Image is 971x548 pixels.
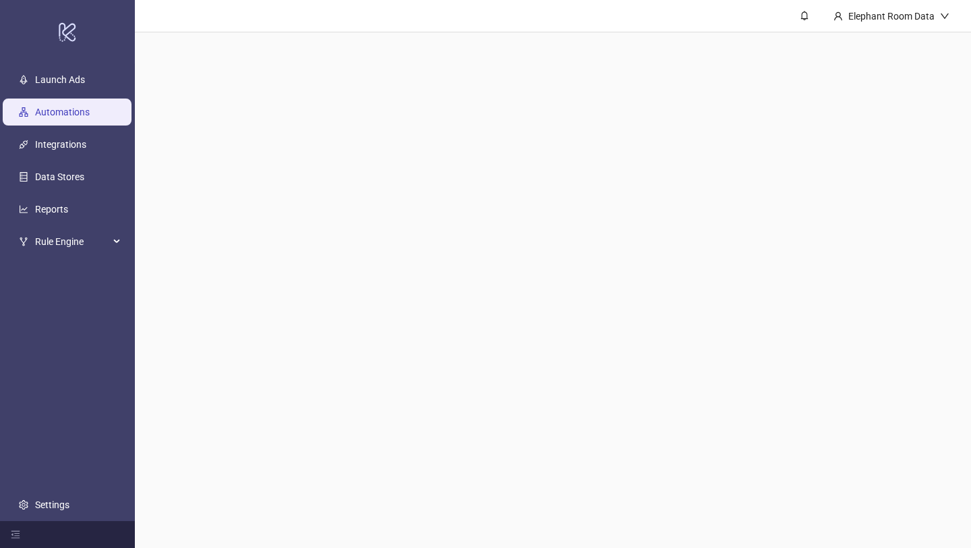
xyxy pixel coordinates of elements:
a: Settings [35,499,69,510]
a: Reports [35,204,68,215]
a: Integrations [35,139,86,150]
span: menu-fold [11,530,20,539]
span: fork [19,237,28,246]
div: Elephant Room Data [843,9,940,24]
span: Rule Engine [35,228,109,255]
span: bell [800,11,809,20]
span: user [833,11,843,21]
a: Automations [35,107,90,117]
span: down [940,11,949,21]
a: Data Stores [35,171,84,182]
a: Launch Ads [35,74,85,85]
